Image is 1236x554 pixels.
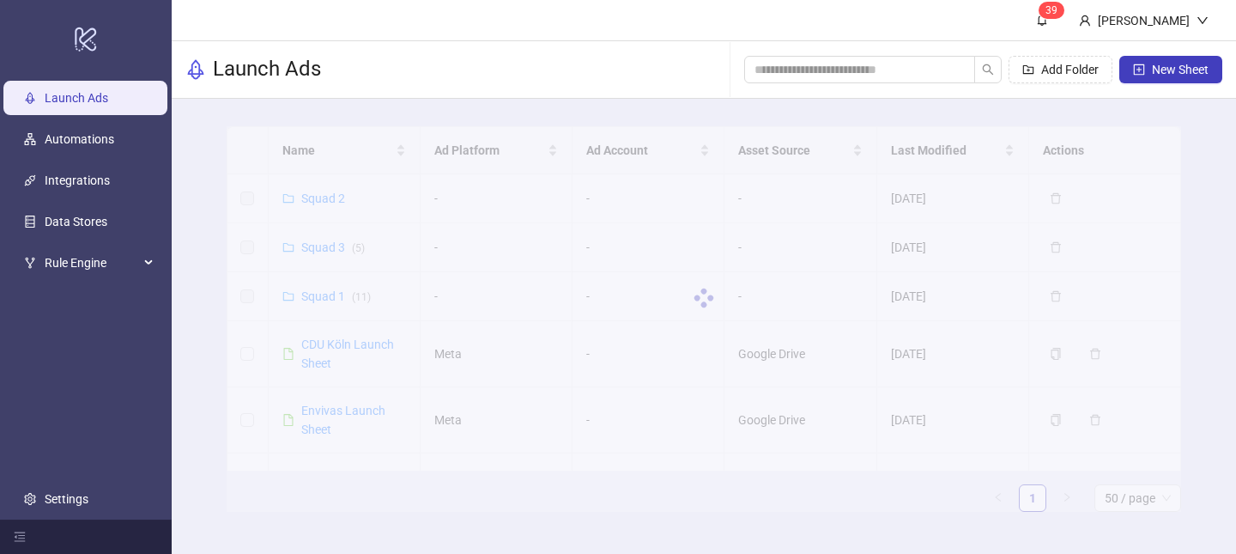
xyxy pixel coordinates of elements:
span: down [1197,15,1209,27]
span: Add Folder [1041,63,1099,76]
a: Data Stores [45,215,107,228]
a: Settings [45,492,88,506]
span: user [1079,15,1091,27]
span: 9 [1051,4,1057,16]
h3: Launch Ads [213,56,321,83]
span: New Sheet [1152,63,1209,76]
div: [PERSON_NAME] [1091,11,1197,30]
span: rocket [185,59,206,80]
span: Rule Engine [45,246,139,280]
a: Launch Ads [45,91,108,105]
span: bell [1036,14,1048,26]
span: 3 [1045,4,1051,16]
span: search [982,64,994,76]
button: Add Folder [1009,56,1112,83]
span: menu-fold [14,531,26,543]
a: Integrations [45,174,110,187]
span: folder-add [1022,64,1034,76]
button: New Sheet [1119,56,1222,83]
span: plus-square [1133,64,1145,76]
span: fork [24,257,36,269]
a: Automations [45,132,114,146]
sup: 39 [1039,2,1064,19]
